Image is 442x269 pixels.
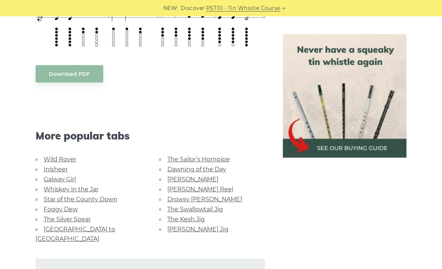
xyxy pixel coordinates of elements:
span: Discover [181,4,205,13]
a: [PERSON_NAME] [167,176,218,183]
a: Wild Rover [44,156,76,163]
a: PST10 - Tin Whistle Course [206,4,280,13]
span: NEW: [163,4,178,13]
a: Foggy Dew [44,206,78,213]
img: tin whistle buying guide [283,34,406,158]
a: Inisheer [44,166,68,173]
a: The Swallowtail Jig [167,206,223,213]
a: [PERSON_NAME] Reel [167,186,233,193]
span: More popular tabs [36,130,265,142]
a: Whiskey in the Jar [44,186,98,193]
a: Star of the County Down [44,196,117,203]
a: Download PDF [36,65,103,83]
a: [PERSON_NAME] Jig [167,226,228,233]
a: [GEOGRAPHIC_DATA] to [GEOGRAPHIC_DATA] [36,226,115,242]
a: The Kesh Jig [167,216,205,223]
a: Galway Girl [44,176,76,183]
a: Dawning of the Day [167,166,226,173]
a: Drowsy [PERSON_NAME] [167,196,242,203]
a: The Silver Spear [44,216,91,223]
a: The Sailor’s Hornpipe [167,156,230,163]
